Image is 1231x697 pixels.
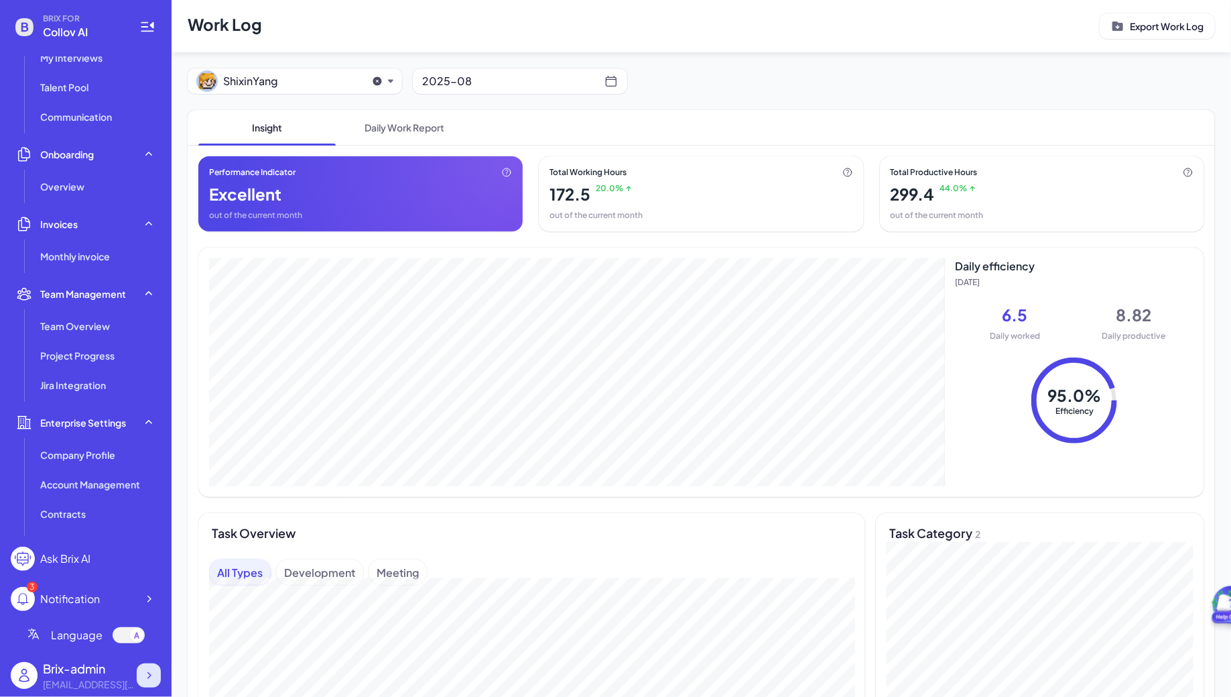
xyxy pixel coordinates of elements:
[209,559,271,585] div: All Types
[369,559,427,585] div: Meeting
[1100,13,1215,39] button: Export Work Log
[40,250,110,263] span: Monthly invoice
[196,70,367,92] button: ShixinYang
[549,167,627,178] span: Total Working Hours
[956,258,1193,274] div: Daily efficiency
[975,528,980,540] span: 2
[40,349,115,362] span: Project Progress
[51,627,103,643] span: Language
[626,183,631,193] span: ↑
[40,416,126,429] span: Enterprise Settings
[956,331,1075,341] div: Daily worked
[1047,406,1101,417] div: Efficiency
[209,210,512,221] div: out of the current month
[956,277,1193,288] div: [DATE]
[40,378,106,392] span: Jira Integration
[198,110,336,145] span: Insight
[422,72,604,91] div: 2025-08
[276,559,363,585] div: Development
[891,183,935,205] div: 299.4
[223,73,357,89] span: ShixinYang
[889,524,1180,542] div: Task Category
[40,217,78,231] span: Invoices
[40,551,90,567] div: Ask Brix AI
[43,13,123,24] span: BRIX FOR
[40,51,103,64] span: My Interviews
[40,448,115,462] span: Company Profile
[336,110,473,145] span: Daily Work Report
[1047,384,1101,406] div: 95.0 %
[27,582,38,592] div: 3
[196,70,218,92] img: 7.png
[40,319,110,333] span: Team Overview
[11,662,38,689] img: user_logo.png
[970,183,976,193] span: ↑
[40,507,86,521] span: Contracts
[1074,304,1193,325] div: 8.82
[40,110,112,123] span: Communication
[891,210,1193,221] div: out of the current month
[43,659,137,678] div: Brix-admin
[40,591,100,607] div: Notification
[209,167,296,178] span: Performance Indicator
[209,183,281,205] div: Excellent
[40,81,88,94] span: Talent Pool
[43,24,123,40] span: Collov AI
[40,287,126,301] span: Team Management
[549,210,852,221] div: out of the current month
[40,180,84,193] span: Overview
[596,183,631,205] div: 20.0 %
[1130,19,1204,33] p: Export Work Log
[40,478,140,491] span: Account Management
[1074,331,1193,341] div: Daily productive
[43,678,137,692] div: flora@joinbrix.com
[212,524,841,542] div: Task Overview
[940,183,976,205] div: 44.0 %
[891,167,978,178] span: Total Productive Hours
[549,183,590,205] div: 172.5
[956,304,1075,325] div: 6.5
[40,148,94,161] span: Onboarding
